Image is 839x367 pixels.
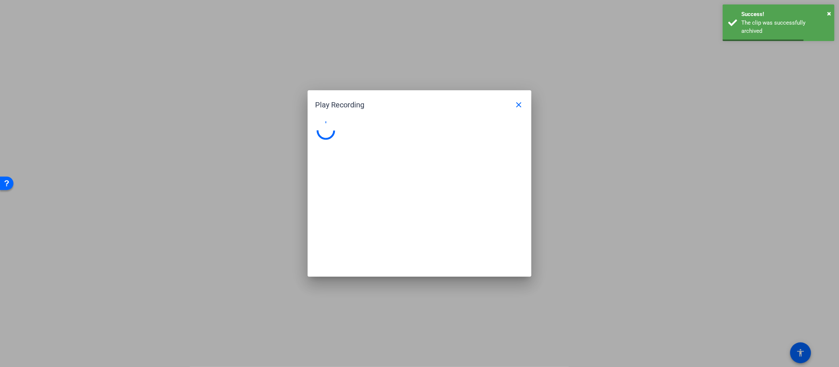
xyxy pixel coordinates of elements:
[741,19,829,35] div: The clip was successfully archived
[827,9,831,18] span: ×
[514,100,523,109] mat-icon: close
[827,8,831,19] button: Close
[315,96,528,114] div: Play Recording
[741,10,829,19] div: Success!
